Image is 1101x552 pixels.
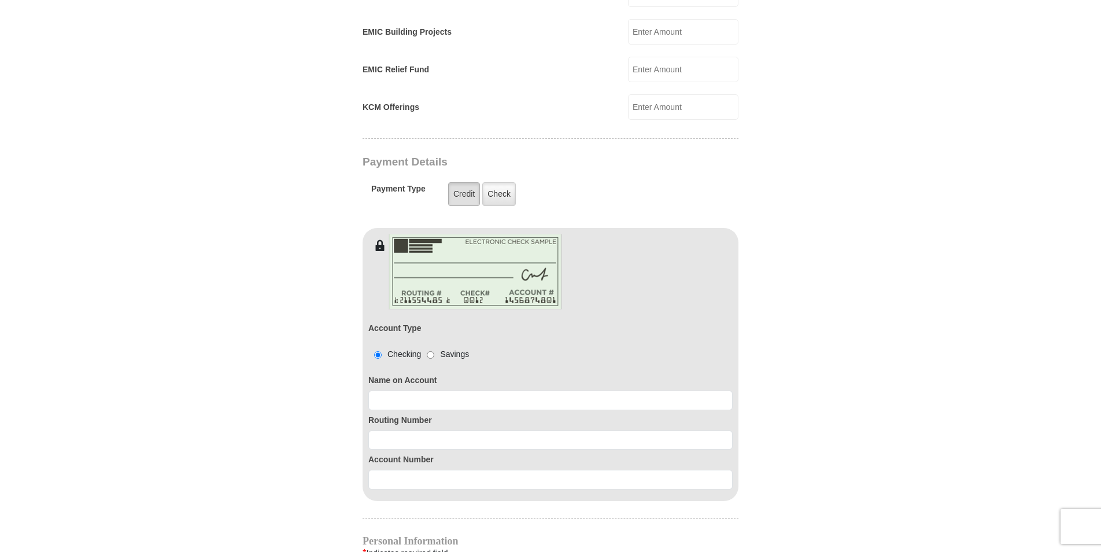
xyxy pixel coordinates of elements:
[371,184,426,200] h5: Payment Type
[628,57,738,82] input: Enter Amount
[628,19,738,45] input: Enter Amount
[363,26,452,38] label: EMIC Building Projects
[368,322,422,334] label: Account Type
[368,348,469,360] div: Checking Savings
[368,454,733,466] label: Account Number
[363,536,738,546] h4: Personal Information
[363,64,429,76] label: EMIC Relief Fund
[363,156,657,169] h3: Payment Details
[363,101,419,113] label: KCM Offerings
[368,374,733,387] label: Name on Account
[628,94,738,120] input: Enter Amount
[389,234,562,310] img: check-en.png
[368,414,733,426] label: Routing Number
[448,182,480,206] label: Credit
[482,182,516,206] label: Check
